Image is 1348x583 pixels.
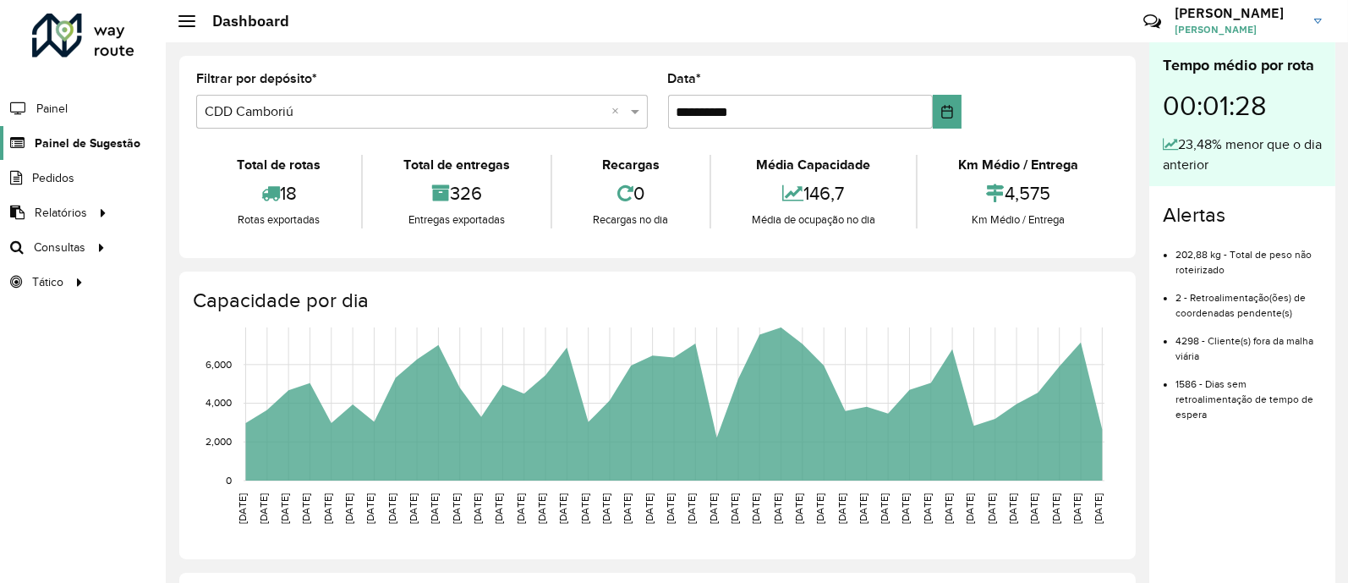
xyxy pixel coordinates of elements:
[367,212,546,228] div: Entregas exportadas
[1163,135,1322,175] div: 23,48% menor que o dia anterior
[493,493,504,524] text: [DATE]
[195,12,289,30] h2: Dashboard
[922,493,933,524] text: [DATE]
[34,239,85,256] span: Consultas
[1175,278,1322,321] li: 2 - Retroalimentação(ões) de coordenadas pendente(s)
[205,359,232,370] text: 6,000
[367,155,546,175] div: Total de entregas
[793,493,804,524] text: [DATE]
[451,493,462,524] text: [DATE]
[193,289,1119,313] h4: Capacidade por dia
[814,493,825,524] text: [DATE]
[943,493,954,524] text: [DATE]
[579,493,590,524] text: [DATE]
[237,493,248,524] text: [DATE]
[686,493,697,524] text: [DATE]
[1093,493,1104,524] text: [DATE]
[1175,22,1301,37] span: [PERSON_NAME]
[715,175,912,212] div: 146,7
[556,155,704,175] div: Recargas
[622,493,633,524] text: [DATE]
[715,155,912,175] div: Média Capacidade
[858,493,869,524] text: [DATE]
[32,273,63,291] span: Tático
[205,398,232,409] text: 4,000
[200,155,357,175] div: Total de rotas
[933,95,962,129] button: Choose Date
[986,493,997,524] text: [DATE]
[364,493,375,524] text: [DATE]
[556,212,704,228] div: Recargas no dia
[408,493,419,524] text: [DATE]
[729,493,740,524] text: [DATE]
[35,204,87,222] span: Relatórios
[556,175,704,212] div: 0
[965,493,976,524] text: [DATE]
[901,493,912,524] text: [DATE]
[922,155,1115,175] div: Km Médio / Entrega
[226,475,232,486] text: 0
[1175,234,1322,278] li: 202,88 kg - Total de peso não roteirizado
[279,493,290,524] text: [DATE]
[1163,77,1322,135] div: 00:01:28
[922,175,1115,212] div: 4,575
[258,493,269,524] text: [DATE]
[32,169,74,187] span: Pedidos
[35,135,140,152] span: Painel de Sugestão
[1071,493,1082,524] text: [DATE]
[557,493,568,524] text: [DATE]
[750,493,761,524] text: [DATE]
[205,436,232,447] text: 2,000
[515,493,526,524] text: [DATE]
[1175,5,1301,21] h3: [PERSON_NAME]
[836,493,847,524] text: [DATE]
[644,493,655,524] text: [DATE]
[922,212,1115,228] div: Km Médio / Entrega
[472,493,483,524] text: [DATE]
[708,493,719,524] text: [DATE]
[600,493,611,524] text: [DATE]
[1175,364,1322,422] li: 1586 - Dias sem retroalimentação de tempo de espera
[322,493,333,524] text: [DATE]
[200,175,357,212] div: 18
[1028,493,1039,524] text: [DATE]
[1134,3,1170,40] a: Contato Rápido
[1163,203,1322,228] h4: Alertas
[612,102,627,122] span: Clear all
[715,212,912,228] div: Média de ocupação no dia
[36,100,68,118] span: Painel
[367,175,546,212] div: 326
[1163,54,1322,77] div: Tempo médio por rota
[536,493,547,524] text: [DATE]
[196,69,317,89] label: Filtrar por depósito
[1175,321,1322,364] li: 4298 - Cliente(s) fora da malha viária
[879,493,890,524] text: [DATE]
[386,493,397,524] text: [DATE]
[1050,493,1061,524] text: [DATE]
[665,493,676,524] text: [DATE]
[200,212,357,228] div: Rotas exportadas
[301,493,312,524] text: [DATE]
[772,493,783,524] text: [DATE]
[429,493,440,524] text: [DATE]
[668,69,702,89] label: Data
[343,493,354,524] text: [DATE]
[1007,493,1018,524] text: [DATE]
